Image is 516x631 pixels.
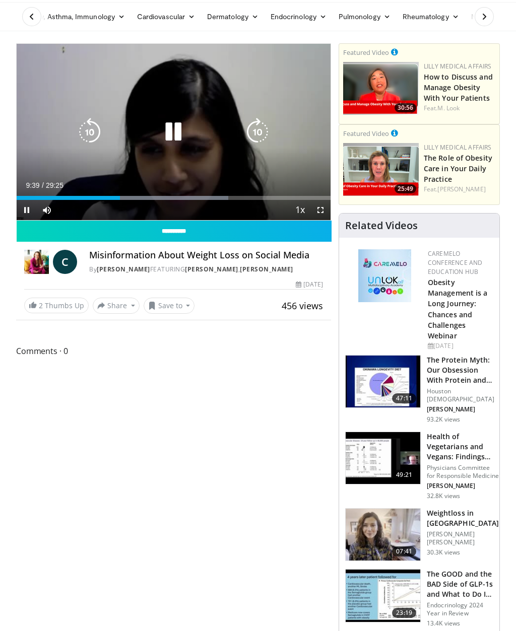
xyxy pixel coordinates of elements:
[424,72,493,103] a: How to Discuss and Manage Obesity With Your Patients
[427,548,460,556] p: 30.3K views
[437,185,485,193] a: [PERSON_NAME]
[345,432,493,500] a: 49:21 Health of Vegetarians and Vegans: Findings From EPIC-[GEOGRAPHIC_DATA] and Othe… Physicians...
[17,44,331,220] video-js: Video Player
[144,298,195,314] button: Save to
[428,277,488,340] a: Obesity Management is a Long Journey: Chances and Challenges Webinar
[240,265,293,273] a: [PERSON_NAME]
[395,103,416,112] span: 30:56
[16,344,331,358] span: Comments 0
[89,250,323,261] h4: Misinformation About Weight Loss on Social Media
[343,62,419,115] img: c98a6a29-1ea0-4bd5-8cf5-4d1e188984a7.png.150x105_q85_crop-smart_upscale.png
[282,300,323,312] span: 456 views
[395,184,416,193] span: 25:49
[427,355,494,385] h3: The Protein Myth: Our Obsession With Protein and How It Is Killing US
[290,200,310,220] button: Playback Rate
[296,280,323,289] div: [DATE]
[437,104,460,112] a: M. Look
[427,405,494,413] p: [PERSON_NAME]
[26,181,39,189] span: 9:39
[392,546,416,556] span: 07:41
[42,181,44,189] span: /
[424,104,495,113] div: Feat.
[424,185,495,194] div: Feat.
[343,48,389,57] small: Featured Video
[397,7,465,27] a: Rheumatology
[345,508,493,562] a: 07:41 Weightloss in [GEOGRAPHIC_DATA] [PERSON_NAME] [PERSON_NAME] 30.3K views
[345,569,493,627] a: 23:19 The GOOD and the BAD Side of GLP-1s and What to Do If You Get Caught… Endocrinology 2024 Ye...
[392,608,416,618] span: 23:19
[93,298,140,314] button: Share
[46,181,63,189] span: 29:25
[97,265,150,273] a: [PERSON_NAME]
[427,415,460,424] p: 93.2K views
[24,250,49,274] img: Dr. Carolynn Francavilla
[17,200,37,220] button: Pause
[428,249,482,276] a: CaReMeLO Conference and Education Hub
[265,7,333,27] a: Endocrinology
[346,432,420,484] img: 606f2b51-b844-428b-aa21-8c0c72d5a896.150x105_q85_crop-smart_upscale.jpg
[16,7,131,27] a: Allergy, Asthma, Immunology
[53,250,77,274] a: C
[131,7,201,27] a: Cardiovascular
[427,530,499,546] p: [PERSON_NAME] [PERSON_NAME]
[427,482,499,490] p: [PERSON_NAME]
[343,143,419,196] img: e1208b6b-349f-4914-9dd7-f97803bdbf1d.png.150x105_q85_crop-smart_upscale.png
[343,62,419,115] a: 30:56
[346,356,420,408] img: b7b8b05e-5021-418b-a89a-60a270e7cf82.150x105_q85_crop-smart_upscale.jpg
[89,265,323,274] div: By FEATURING ,
[24,298,89,313] a: 2 Thumbs Up
[185,265,238,273] a: [PERSON_NAME]
[345,355,493,424] a: 47:11 The Protein Myth: Our Obsession With Protein and How It Is Killing US Houston [DEMOGRAPHIC_...
[428,341,491,350] div: [DATE]
[427,464,499,480] p: Physicians Committee for Responsible Medicine
[343,129,389,138] small: Featured Video
[424,62,492,71] a: Lilly Medical Affairs
[37,200,57,220] button: Mute
[392,470,416,480] span: 49:21
[346,509,420,561] img: 9983fed1-7565-45be-8934-aef1103ce6e2.150x105_q85_crop-smart_upscale.jpg
[333,7,397,27] a: Pulmonology
[310,200,331,220] button: Fullscreen
[392,393,416,403] span: 47:11
[427,492,460,500] p: 32.8K views
[358,249,411,302] img: 45df64a9-a6de-482c-8a90-ada250f7980c.png.150x105_q85_autocrop_double_scale_upscale_version-0.2.jpg
[17,196,331,200] div: Progress Bar
[39,301,43,310] span: 2
[343,143,419,196] a: 25:49
[427,619,460,627] p: 13.4K views
[424,143,492,152] a: Lilly Medical Affairs
[427,387,494,403] p: Houston [DEMOGRAPHIC_DATA]
[427,508,499,528] h3: Weightloss in [GEOGRAPHIC_DATA]
[427,569,493,599] h3: The GOOD and the BAD Side of GLP-1s and What to Do If You Get Caught…
[427,601,493,617] p: Endocrinology 2024 Year in Review
[201,7,265,27] a: Dermatology
[345,220,418,232] h4: Related Videos
[424,153,492,184] a: The Role of Obesity Care in Your Daily Practice
[346,570,420,622] img: 756cb5e3-da60-49d4-af2c-51c334342588.150x105_q85_crop-smart_upscale.jpg
[427,432,499,462] h3: Health of Vegetarians and Vegans: Findings From EPIC-[GEOGRAPHIC_DATA] and Othe…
